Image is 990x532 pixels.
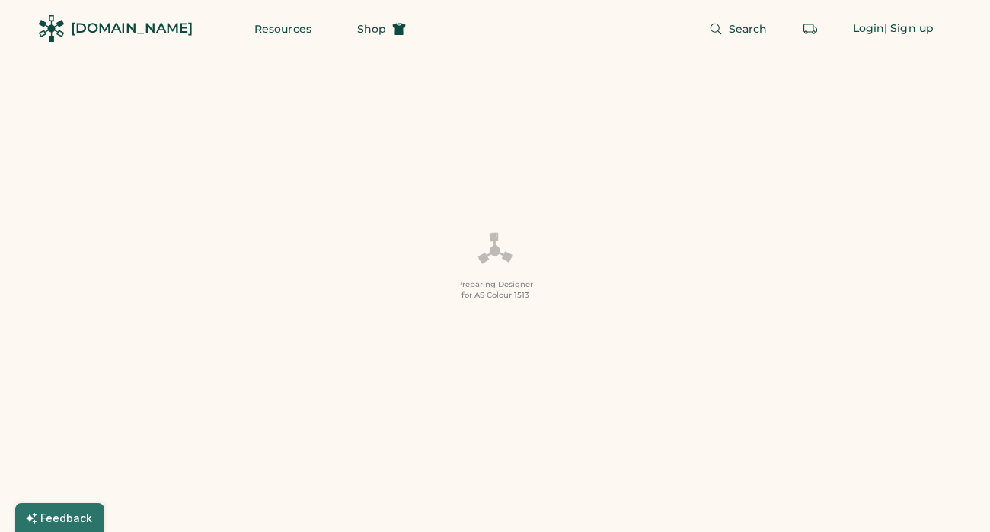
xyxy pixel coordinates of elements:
button: Shop [339,14,424,44]
img: Rendered Logo - Screens [38,15,65,42]
button: Search [691,14,786,44]
iframe: Front Chat [918,464,983,529]
button: Retrieve an order [795,14,826,44]
span: Search [729,24,768,34]
button: Resources [236,14,330,44]
div: [DOMAIN_NAME] [71,19,193,38]
div: Preparing Designer for AS Colour 1513 [457,279,533,301]
span: Shop [357,24,386,34]
div: Login [853,21,885,37]
img: Platens-Black-Loader-Spin-rich%20black.webp [477,231,513,269]
div: | Sign up [884,21,934,37]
